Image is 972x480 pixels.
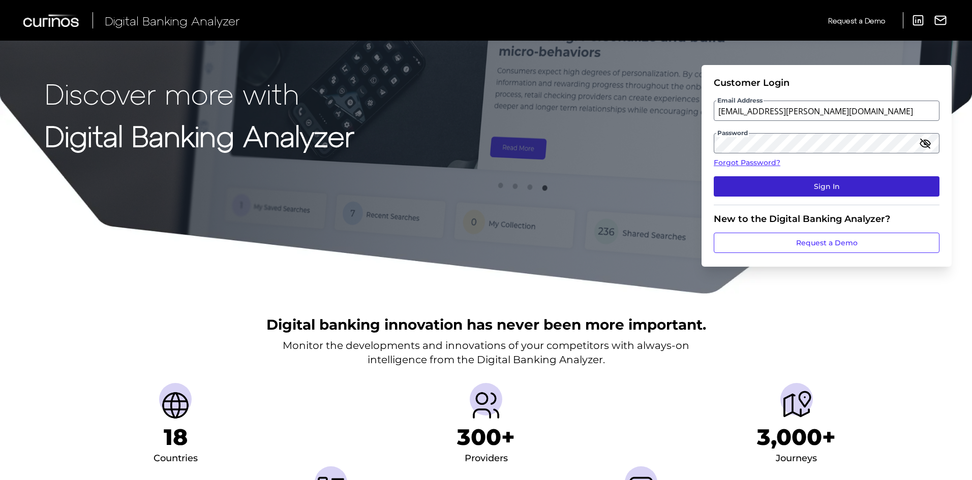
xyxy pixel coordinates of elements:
h1: 300+ [457,424,515,451]
div: Providers [465,451,508,467]
a: Request a Demo [828,12,885,29]
span: Request a Demo [828,16,885,25]
a: Request a Demo [714,233,939,253]
h1: 18 [164,424,188,451]
div: Countries [154,451,198,467]
img: Providers [470,389,502,422]
h2: Digital banking innovation has never been more important. [266,315,706,334]
button: Sign In [714,176,939,197]
img: Journeys [780,389,813,422]
h1: 3,000+ [757,424,836,451]
img: Curinos [23,14,80,27]
span: Password [716,129,749,137]
span: Digital Banking Analyzer [105,13,240,28]
div: Journeys [776,451,817,467]
img: Countries [159,389,192,422]
p: Monitor the developments and innovations of your competitors with always-on intelligence from the... [283,338,689,367]
div: Customer Login [714,77,939,88]
p: Discover more with [45,77,354,109]
span: Email Address [716,97,764,105]
a: Forgot Password? [714,157,939,168]
strong: Digital Banking Analyzer [45,118,354,152]
div: New to the Digital Banking Analyzer? [714,213,939,225]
